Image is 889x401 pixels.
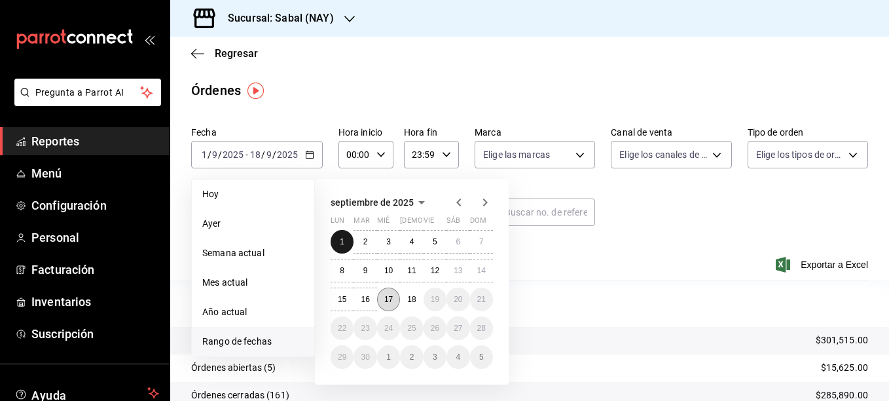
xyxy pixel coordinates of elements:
button: 4 de septiembre de 2025 [400,230,423,254]
button: open_drawer_menu [144,34,154,45]
abbr: 12 de septiembre de 2025 [431,266,439,275]
button: 13 de septiembre de 2025 [446,259,469,282]
abbr: 3 de octubre de 2025 [433,353,437,362]
abbr: 4 de septiembre de 2025 [410,237,414,246]
input: -- [266,149,272,160]
div: Órdenes [191,81,241,100]
img: Tooltip marker [247,83,264,99]
abbr: 2 de septiembre de 2025 [363,237,368,246]
button: 12 de septiembre de 2025 [424,259,446,282]
button: 30 de septiembre de 2025 [354,345,376,369]
span: Elige las marcas [483,148,550,161]
input: ---- [276,149,299,160]
h3: Sucursal: Sabal (NAY) [217,10,334,26]
p: Órdenes abiertas (5) [191,361,276,375]
label: Canal de venta [611,128,731,137]
span: / [208,149,211,160]
abbr: 11 de septiembre de 2025 [407,266,416,275]
span: Rango de fechas [202,335,304,349]
abbr: 14 de septiembre de 2025 [477,266,486,275]
button: 1 de septiembre de 2025 [331,230,354,254]
span: Personal [31,229,159,246]
button: 14 de septiembre de 2025 [470,259,493,282]
button: 4 de octubre de 2025 [446,345,469,369]
input: Buscar no. de referencia [505,199,595,225]
p: $301,515.00 [816,334,868,347]
abbr: domingo [470,216,486,230]
abbr: 22 de septiembre de 2025 [338,324,346,333]
abbr: 1 de octubre de 2025 [386,353,391,362]
abbr: 9 de septiembre de 2025 [363,266,368,275]
abbr: 1 de septiembre de 2025 [340,237,344,246]
abbr: 5 de octubre de 2025 [479,353,484,362]
button: 19 de septiembre de 2025 [424,288,446,311]
button: 5 de octubre de 2025 [470,345,493,369]
abbr: 6 de septiembre de 2025 [456,237,460,246]
abbr: 17 de septiembre de 2025 [384,295,393,304]
button: 24 de septiembre de 2025 [377,316,400,340]
button: Regresar [191,47,258,60]
span: Menú [31,164,159,182]
span: Configuración [31,197,159,214]
abbr: 5 de septiembre de 2025 [433,237,437,246]
span: septiembre de 2025 [331,197,414,208]
span: / [261,149,265,160]
span: Ayuda [31,385,142,401]
span: - [245,149,248,160]
button: 15 de septiembre de 2025 [331,288,354,311]
button: 27 de septiembre de 2025 [446,316,469,340]
label: Fecha [191,128,323,137]
span: Reportes [31,132,159,150]
abbr: sábado [446,216,460,230]
label: Hora fin [404,128,459,137]
input: -- [211,149,218,160]
abbr: 2 de octubre de 2025 [410,353,414,362]
abbr: 23 de septiembre de 2025 [361,324,369,333]
button: 10 de septiembre de 2025 [377,259,400,282]
abbr: 7 de septiembre de 2025 [479,237,484,246]
span: Facturación [31,261,159,278]
button: 29 de septiembre de 2025 [331,345,354,369]
p: $15,625.00 [821,361,868,375]
button: 17 de septiembre de 2025 [377,288,400,311]
abbr: 19 de septiembre de 2025 [431,295,439,304]
span: Inventarios [31,293,159,311]
abbr: martes [354,216,369,230]
button: 2 de septiembre de 2025 [354,230,376,254]
label: Marca [475,128,595,137]
button: 26 de septiembre de 2025 [424,316,446,340]
span: Regresar [215,47,258,60]
span: Hoy [202,187,304,201]
abbr: 29 de septiembre de 2025 [338,353,346,362]
button: 3 de septiembre de 2025 [377,230,400,254]
abbr: 25 de septiembre de 2025 [407,324,416,333]
abbr: lunes [331,216,344,230]
abbr: 28 de septiembre de 2025 [477,324,486,333]
button: 21 de septiembre de 2025 [470,288,493,311]
span: Pregunta a Parrot AI [35,86,141,100]
abbr: 13 de septiembre de 2025 [454,266,462,275]
button: 9 de septiembre de 2025 [354,259,376,282]
input: -- [249,149,261,160]
abbr: 18 de septiembre de 2025 [407,295,416,304]
abbr: 26 de septiembre de 2025 [431,324,439,333]
span: / [218,149,222,160]
button: septiembre de 2025 [331,195,429,210]
input: -- [201,149,208,160]
abbr: 30 de septiembre de 2025 [361,353,369,362]
button: 6 de septiembre de 2025 [446,230,469,254]
button: 16 de septiembre de 2025 [354,288,376,311]
button: 25 de septiembre de 2025 [400,316,423,340]
button: Pregunta a Parrot AI [14,79,161,106]
abbr: 15 de septiembre de 2025 [338,295,346,304]
abbr: 27 de septiembre de 2025 [454,324,462,333]
abbr: 20 de septiembre de 2025 [454,295,462,304]
button: 20 de septiembre de 2025 [446,288,469,311]
button: 2 de octubre de 2025 [400,345,423,369]
abbr: 8 de septiembre de 2025 [340,266,344,275]
span: Semana actual [202,246,304,260]
a: Pregunta a Parrot AI [9,95,161,109]
button: Exportar a Excel [778,257,868,273]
